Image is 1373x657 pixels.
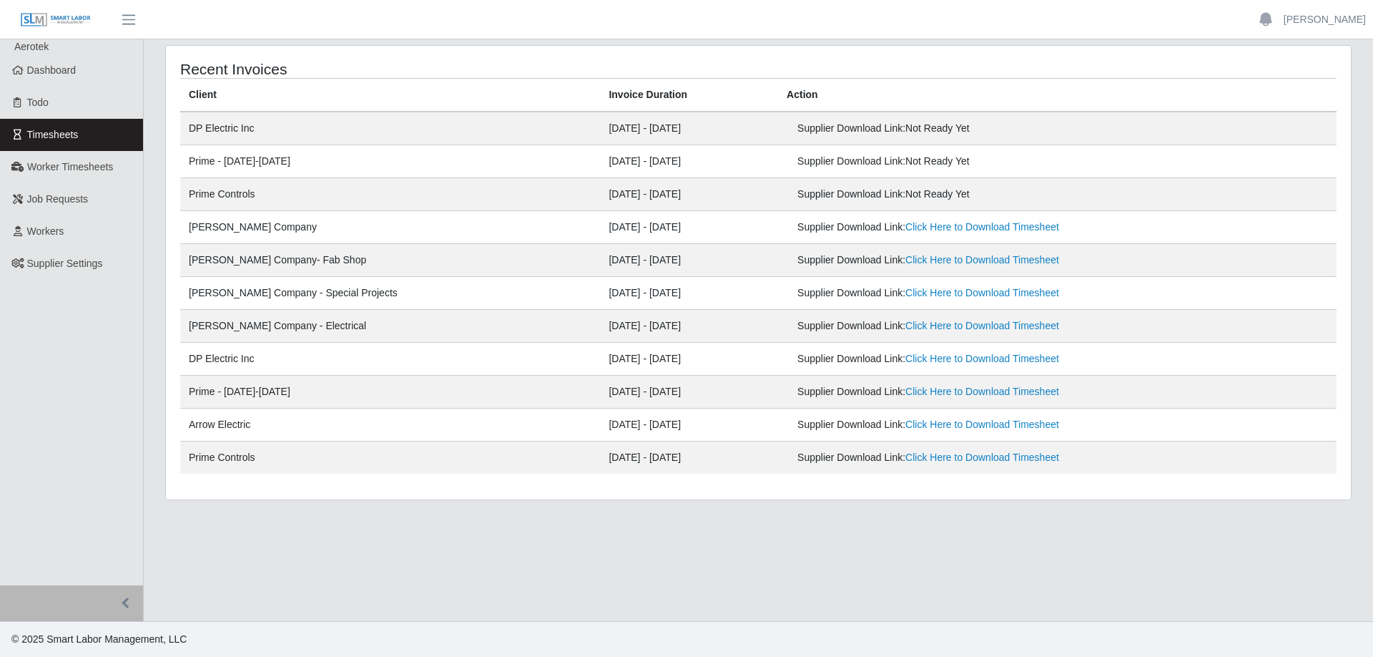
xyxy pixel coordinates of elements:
[905,221,1059,233] a: Click Here to Download Timesheet
[905,320,1059,331] a: Click Here to Download Timesheet
[905,254,1059,266] a: Click Here to Download Timesheet
[27,193,89,205] span: Job Requests
[180,376,600,409] td: Prime - [DATE]-[DATE]
[797,154,1137,169] div: Supplier Download Link:
[797,286,1137,301] div: Supplier Download Link:
[600,376,778,409] td: [DATE] - [DATE]
[905,353,1059,364] a: Click Here to Download Timesheet
[905,122,970,134] span: Not Ready Yet
[600,79,778,112] th: Invoice Duration
[180,79,600,112] th: Client
[797,384,1137,399] div: Supplier Download Link:
[11,633,187,645] span: © 2025 Smart Labor Management, LLC
[905,188,970,200] span: Not Ready Yet
[600,112,778,145] td: [DATE] - [DATE]
[27,97,49,108] span: Todo
[905,155,970,167] span: Not Ready Yet
[27,64,77,76] span: Dashboard
[778,79,1337,112] th: Action
[27,225,64,237] span: Workers
[600,343,778,376] td: [DATE] - [DATE]
[180,409,600,442] td: Arrow Electric
[180,112,600,145] td: DP Electric Inc
[797,318,1137,334] div: Supplier Download Link:
[600,244,778,277] td: [DATE] - [DATE]
[180,442,600,474] td: Prime Controls
[180,343,600,376] td: DP Electric Inc
[797,450,1137,465] div: Supplier Download Link:
[797,417,1137,432] div: Supplier Download Link:
[600,442,778,474] td: [DATE] - [DATE]
[797,187,1137,202] div: Supplier Download Link:
[180,244,600,277] td: [PERSON_NAME] Company- Fab Shop
[600,211,778,244] td: [DATE] - [DATE]
[180,178,600,211] td: Prime Controls
[20,12,92,28] img: SLM Logo
[600,145,778,178] td: [DATE] - [DATE]
[600,178,778,211] td: [DATE] - [DATE]
[27,258,103,269] span: Supplier Settings
[797,121,1137,136] div: Supplier Download Link:
[180,211,600,244] td: [PERSON_NAME] Company
[797,253,1137,268] div: Supplier Download Link:
[180,310,600,343] td: [PERSON_NAME] Company - Electrical
[905,452,1059,463] a: Click Here to Download Timesheet
[905,419,1059,430] a: Click Here to Download Timesheet
[905,386,1059,397] a: Click Here to Download Timesheet
[600,310,778,343] td: [DATE] - [DATE]
[180,60,649,78] h4: Recent Invoices
[1284,12,1366,27] a: [PERSON_NAME]
[797,220,1137,235] div: Supplier Download Link:
[27,129,79,140] span: Timesheets
[180,277,600,310] td: [PERSON_NAME] Company - Special Projects
[27,161,113,172] span: Worker Timesheets
[600,409,778,442] td: [DATE] - [DATE]
[14,41,49,52] span: Aerotek
[180,145,600,178] td: Prime - [DATE]-[DATE]
[600,277,778,310] td: [DATE] - [DATE]
[905,287,1059,298] a: Click Here to Download Timesheet
[797,351,1137,366] div: Supplier Download Link:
